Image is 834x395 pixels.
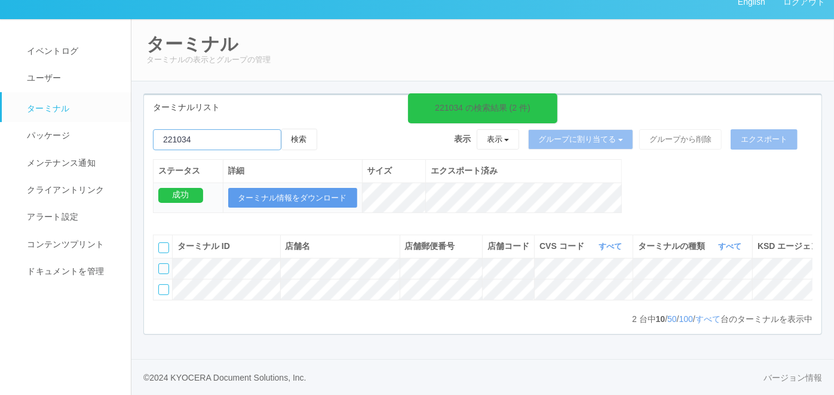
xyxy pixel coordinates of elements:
[405,241,455,251] span: 店舗郵便番号
[228,165,357,177] div: 詳細
[24,46,78,56] span: イベントログ
[715,241,747,253] button: すべて
[24,158,96,168] span: メンテナンス通知
[2,231,142,258] a: コンテンツプリント
[24,73,61,83] span: ユーザー
[695,314,720,324] a: すべて
[24,266,104,276] span: ドキュメントを管理
[632,313,812,326] p: 台中 / / / 台のターミナルを表示中
[228,188,357,208] button: ターミナル情報をダウンロード
[2,92,142,122] a: ターミナル
[596,241,628,253] button: すべて
[177,240,275,253] div: ターミナル ID
[158,188,203,203] div: 成功
[454,133,471,145] span: 表示
[679,314,693,324] a: 100
[24,239,104,249] span: コンテンツプリント
[24,104,70,113] span: ターミナル
[24,185,104,195] span: クライアントリンク
[2,65,142,92] a: ユーザー
[146,34,819,54] h2: ターミナル
[656,314,666,324] span: 10
[435,102,531,114] div: 221034 の検索結果 (2 件)
[281,129,317,150] button: 検索
[146,54,819,66] p: ターミナルの表示とグループの管理
[2,203,142,230] a: アラート設定
[158,165,218,177] div: ステータス
[667,314,677,324] a: 50
[367,165,421,177] div: サイズ
[431,165,617,177] div: エクスポート済み
[2,122,142,149] a: パッケージ
[638,240,708,253] span: ターミナルの種類
[286,241,311,251] span: 店舗名
[639,129,722,150] button: グループから削除
[477,129,520,150] button: 表示
[764,372,822,384] a: バージョン情報
[24,130,70,140] span: パッケージ
[24,212,78,221] span: アラート設定
[599,242,625,251] a: すべて
[487,241,529,251] span: 店舗コード
[632,314,639,324] span: 2
[2,177,142,203] a: クライアントリンク
[718,242,744,251] a: すべて
[2,150,142,177] a: メンテナンス通知
[2,258,142,285] a: ドキュメントを管理
[539,240,587,253] span: CVS コード
[144,95,821,120] div: ターミナルリスト
[528,129,633,150] button: グループに割り当てる
[731,129,798,150] button: エクスポート
[2,38,142,65] a: イベントログ
[143,373,306,382] span: © 2024 KYOCERA Document Solutions, Inc.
